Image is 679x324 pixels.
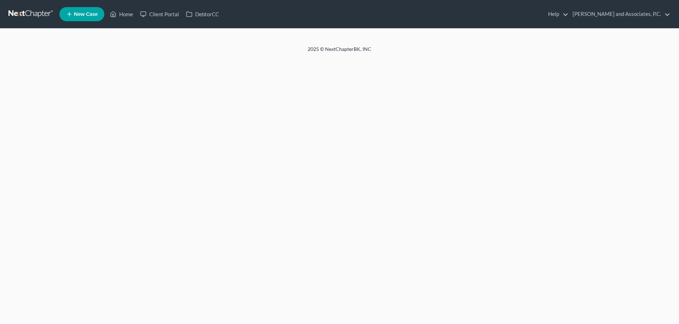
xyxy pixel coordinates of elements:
[545,8,568,20] a: Help
[106,8,137,20] a: Home
[59,7,104,21] new-legal-case-button: New Case
[137,8,182,20] a: Client Portal
[138,46,541,58] div: 2025 © NextChapterBK, INC
[569,8,670,20] a: [PERSON_NAME] and Associates, P.C.
[182,8,222,20] a: DebtorCC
